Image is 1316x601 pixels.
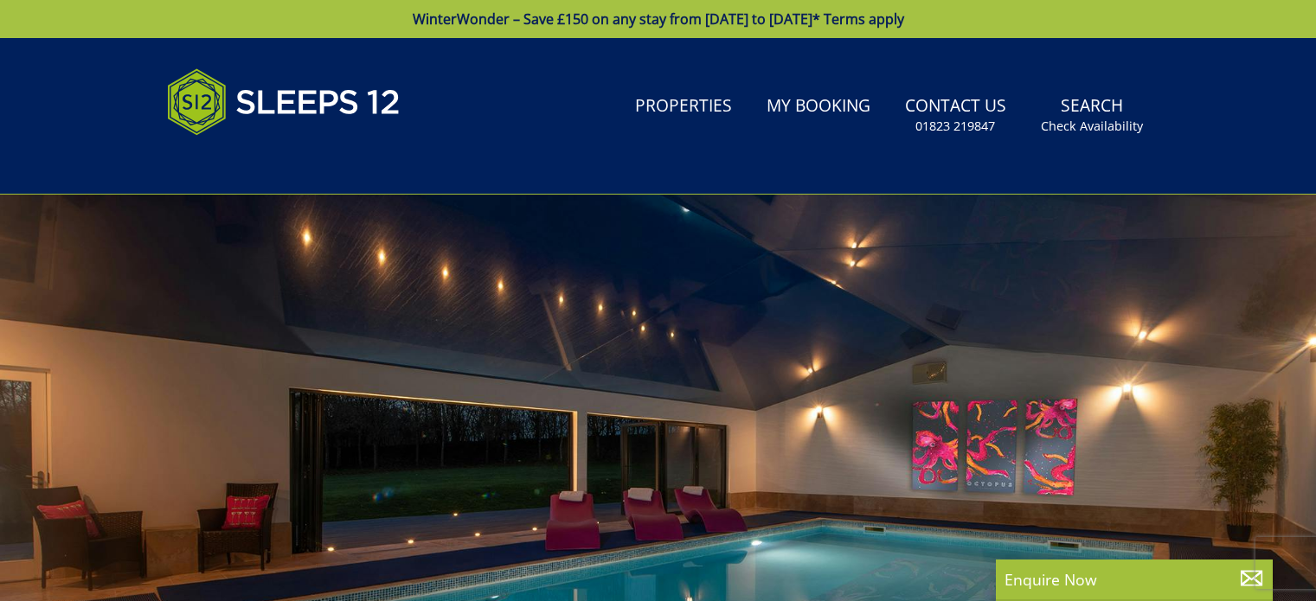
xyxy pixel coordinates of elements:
[760,87,877,126] a: My Booking
[167,59,401,145] img: Sleeps 12
[158,156,340,170] iframe: Customer reviews powered by Trustpilot
[915,118,995,135] small: 01823 219847
[898,87,1013,144] a: Contact Us01823 219847
[1034,87,1150,144] a: SearchCheck Availability
[1041,118,1143,135] small: Check Availability
[1005,568,1264,591] p: Enquire Now
[628,87,739,126] a: Properties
